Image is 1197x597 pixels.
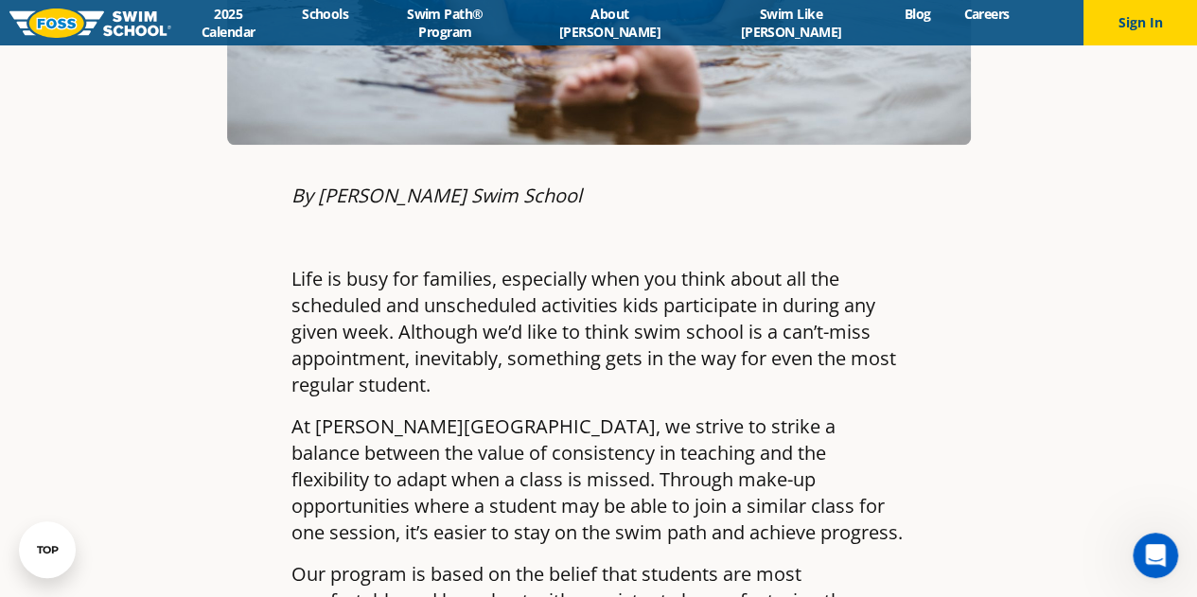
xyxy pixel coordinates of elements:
a: Swim Path® Program [365,5,525,41]
em: By [PERSON_NAME] Swim School [291,183,582,208]
p: At [PERSON_NAME][GEOGRAPHIC_DATA], we strive to strike a balance between the value of consistency... [291,413,907,546]
a: Careers [947,5,1026,23]
a: 2025 Calendar [171,5,286,41]
img: FOSS Swim School Logo [9,9,171,38]
a: Schools [286,5,365,23]
p: Life is busy for families, especially when you think about all the scheduled and unscheduled acti... [291,266,907,398]
a: About [PERSON_NAME] [525,5,695,41]
iframe: Intercom live chat [1133,533,1178,578]
a: Swim Like [PERSON_NAME] [695,5,888,41]
a: Blog [888,5,947,23]
div: TOP [37,544,59,556]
